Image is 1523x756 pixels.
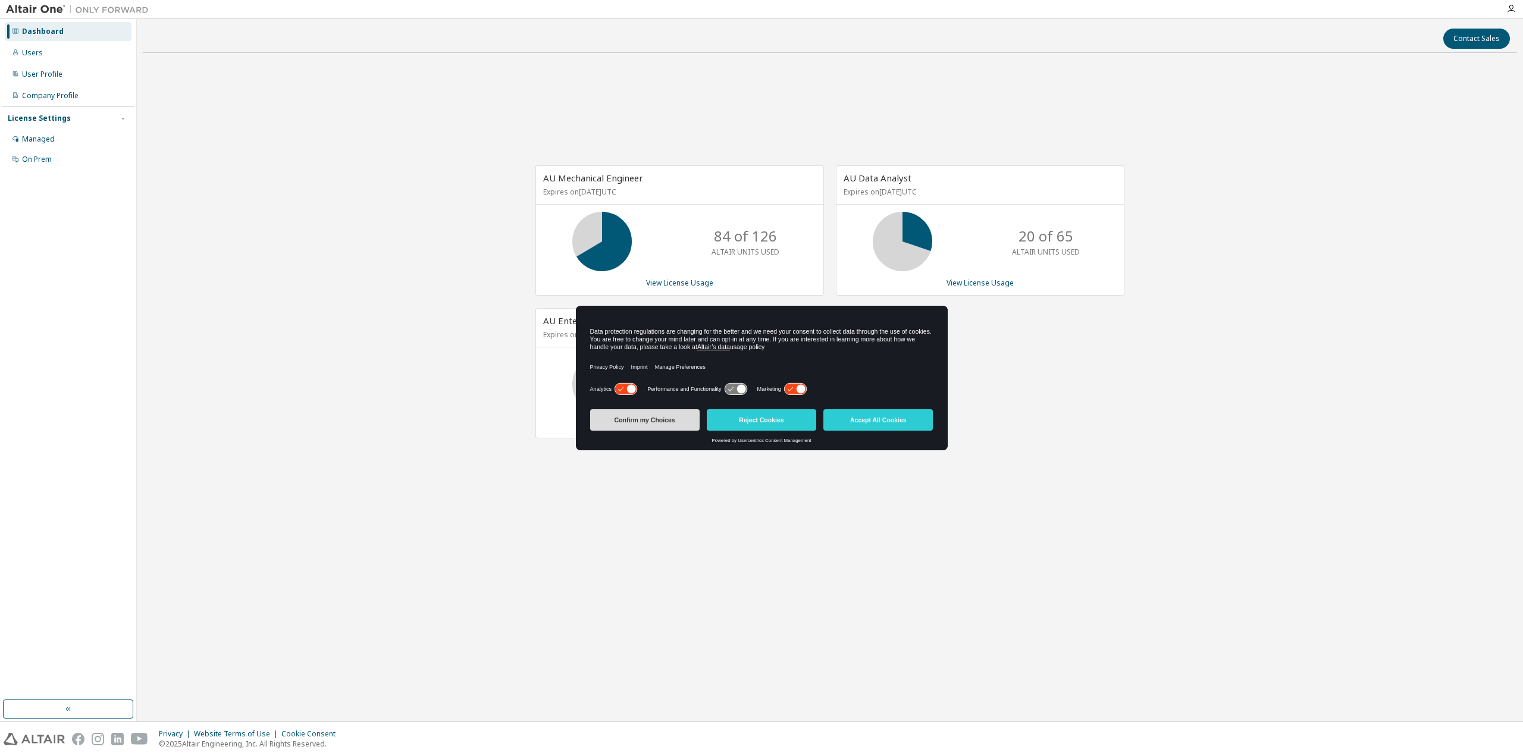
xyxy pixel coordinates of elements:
img: youtube.svg [131,733,148,745]
div: License Settings [8,114,71,123]
div: Managed [22,134,55,144]
span: AU Data Analyst [844,172,911,184]
img: Altair One [6,4,155,15]
p: ALTAIR UNITS USED [1012,247,1080,257]
div: User Profile [22,70,62,79]
span: AU Enterprise Suite [543,315,624,327]
div: On Prem [22,155,52,164]
button: Contact Sales [1443,29,1510,49]
div: Website Terms of Use [194,729,281,739]
p: ALTAIR UNITS USED [712,247,779,257]
img: facebook.svg [72,733,84,745]
a: View License Usage [947,278,1014,288]
img: altair_logo.svg [4,733,65,745]
div: Cookie Consent [281,729,343,739]
p: 84 of 126 [714,226,777,246]
p: 20 of 65 [1019,226,1073,246]
p: Expires on [DATE] UTC [844,187,1114,197]
p: Expires on [DATE] UTC [543,330,813,340]
p: Expires on [DATE] UTC [543,187,813,197]
div: Dashboard [22,27,64,36]
div: Company Profile [22,91,79,101]
div: Users [22,48,43,58]
p: © 2025 Altair Engineering, Inc. All Rights Reserved. [159,739,343,749]
div: Privacy [159,729,194,739]
img: linkedin.svg [111,733,124,745]
a: View License Usage [646,278,713,288]
span: AU Mechanical Engineer [543,172,643,184]
img: instagram.svg [92,733,104,745]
